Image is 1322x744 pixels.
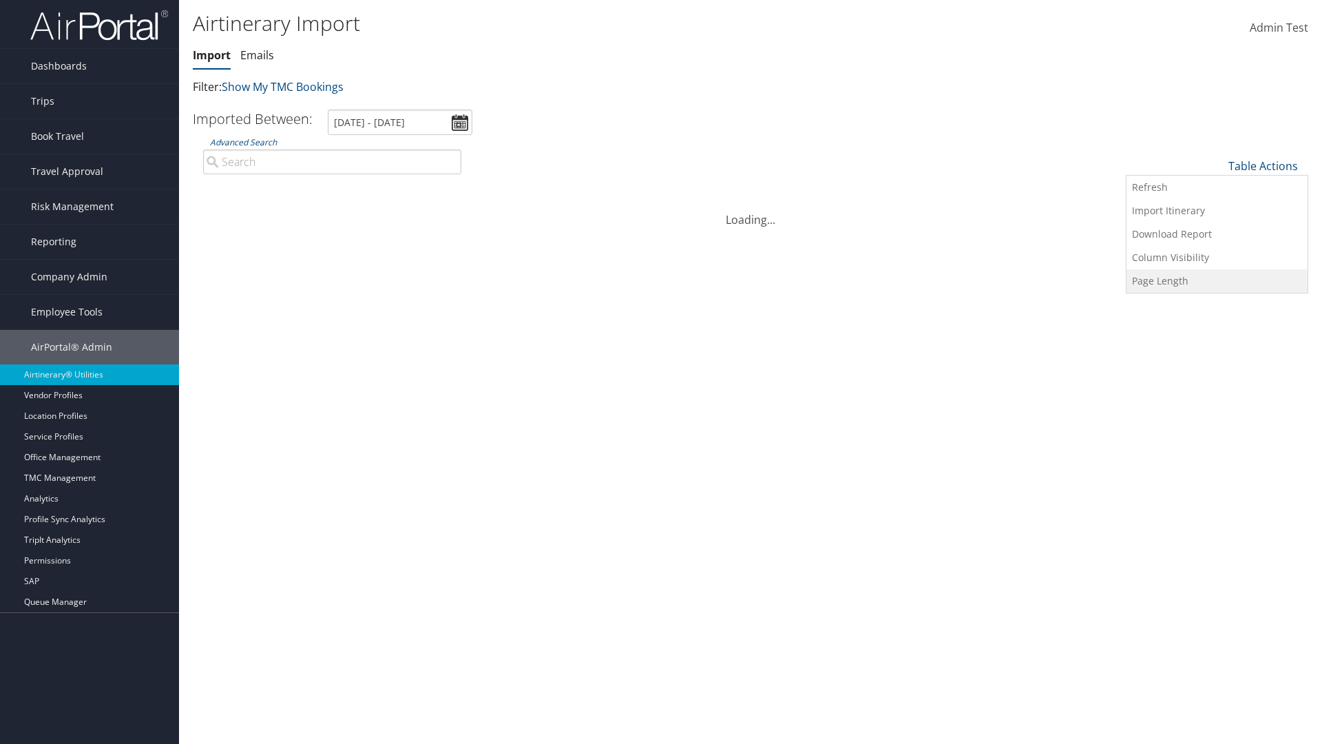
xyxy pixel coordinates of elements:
[1126,223,1308,246] a: Download Report
[31,260,107,294] span: Company Admin
[30,9,168,41] img: airportal-logo.png
[31,295,103,329] span: Employee Tools
[31,119,84,154] span: Book Travel
[31,330,112,364] span: AirPortal® Admin
[31,84,54,118] span: Trips
[31,49,87,83] span: Dashboards
[1126,176,1308,199] a: Refresh
[1126,269,1308,293] a: Page Length
[1126,199,1308,223] a: Import Itinerary
[31,189,114,224] span: Risk Management
[1126,246,1308,269] a: Column Visibility
[31,225,76,259] span: Reporting
[31,154,103,189] span: Travel Approval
